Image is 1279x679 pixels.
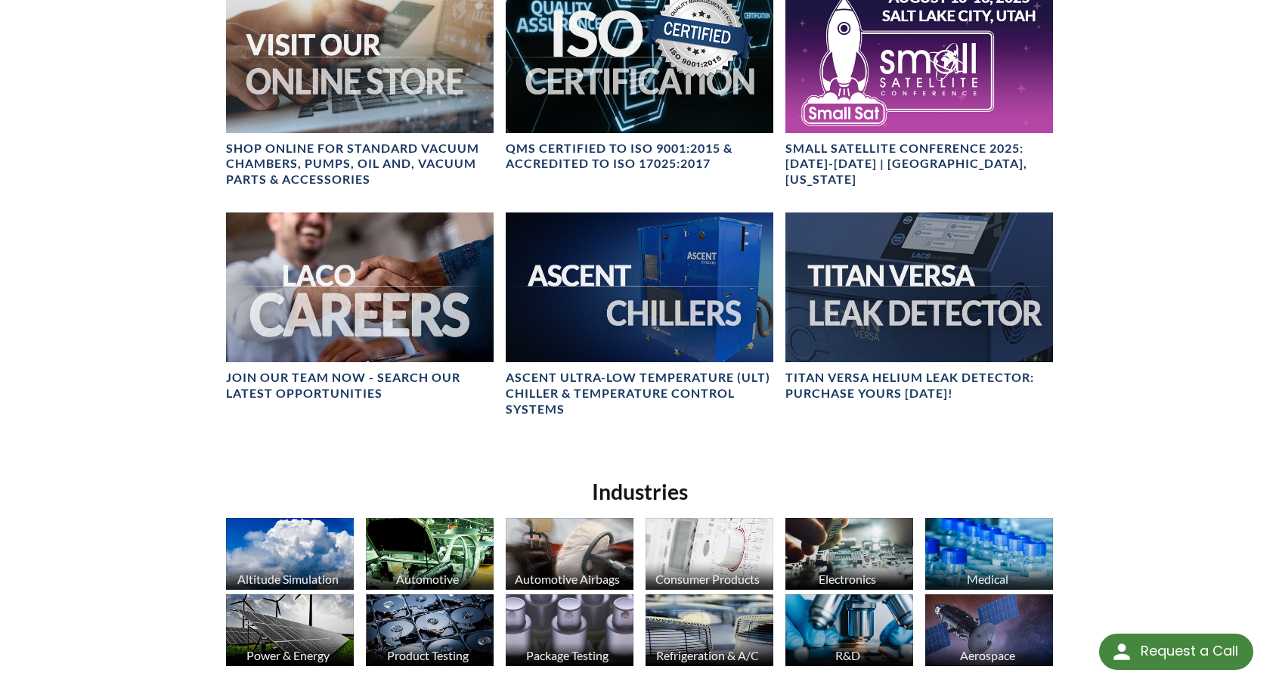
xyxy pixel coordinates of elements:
div: Automotive Airbags [503,572,632,586]
div: R&D [783,648,912,662]
img: Artboard_1.jpg [925,594,1053,666]
a: R&D [785,594,913,670]
a: Medical [925,518,1053,594]
img: industry_Power-2_670x376.jpg [226,594,354,666]
div: Package Testing [503,648,632,662]
a: Product Testing [366,594,494,670]
div: Power & Energy [224,648,352,662]
img: industry_R_D_670x376.jpg [785,594,913,666]
h4: SHOP ONLINE FOR STANDARD VACUUM CHAMBERS, PUMPS, OIL AND, VACUUM PARTS & ACCESSORIES [226,141,494,188]
div: Electronics [783,572,912,586]
h4: Ascent Ultra-Low Temperature (ULT) Chiller & Temperature Control Systems [506,370,773,417]
h4: TITAN VERSA Helium Leak Detector: Purchase Yours [DATE]! [785,370,1053,402]
a: Aerospace [925,594,1053,670]
img: round button [1110,640,1134,664]
img: industry_HVAC_670x376.jpg [646,594,773,666]
div: Request a Call [1099,634,1253,670]
a: Refrigeration & A/C [646,594,773,670]
a: Join our team now - SEARCH OUR LATEST OPPORTUNITIES [226,212,494,402]
div: Request a Call [1141,634,1238,668]
h4: Join our team now - SEARCH OUR LATEST OPPORTUNITIES [226,370,494,402]
img: industry_ProductTesting_670x376.jpg [366,594,494,666]
a: Consumer Products [646,518,773,594]
div: Aerospace [923,648,1051,662]
img: industry_Package_670x376.jpg [506,594,633,666]
a: TITAN VERSA bannerTITAN VERSA Helium Leak Detector: Purchase Yours [DATE]! [785,212,1053,402]
img: industry_Automotive_670x376.jpg [366,518,494,590]
a: Ascent Chiller ImageAscent Ultra-Low Temperature (ULT) Chiller & Temperature Control Systems [506,212,773,418]
a: Altitude Simulation [226,518,354,594]
div: Automotive [364,572,492,586]
div: Medical [923,572,1051,586]
div: Altitude Simulation [224,572,352,586]
a: Automotive Airbags [506,518,633,594]
img: industry_Electronics_670x376.jpg [785,518,913,590]
h4: Small Satellite Conference 2025: [DATE]-[DATE] | [GEOGRAPHIC_DATA], [US_STATE] [785,141,1053,188]
a: Package Testing [506,594,633,670]
img: industry_Medical_670x376.jpg [925,518,1053,590]
h2: Industries [220,478,1060,506]
div: Refrigeration & A/C [643,648,772,662]
a: Power & Energy [226,594,354,670]
img: industry_Consumer_670x376.jpg [646,518,773,590]
img: industry_AltitudeSim_670x376.jpg [226,518,354,590]
div: Product Testing [364,648,492,662]
a: Electronics [785,518,913,594]
div: Consumer Products [643,572,772,586]
h4: QMS CERTIFIED to ISO 9001:2015 & Accredited to ISO 17025:2017 [506,141,773,172]
img: industry_Auto-Airbag_670x376.jpg [506,518,633,590]
a: Automotive [366,518,494,594]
